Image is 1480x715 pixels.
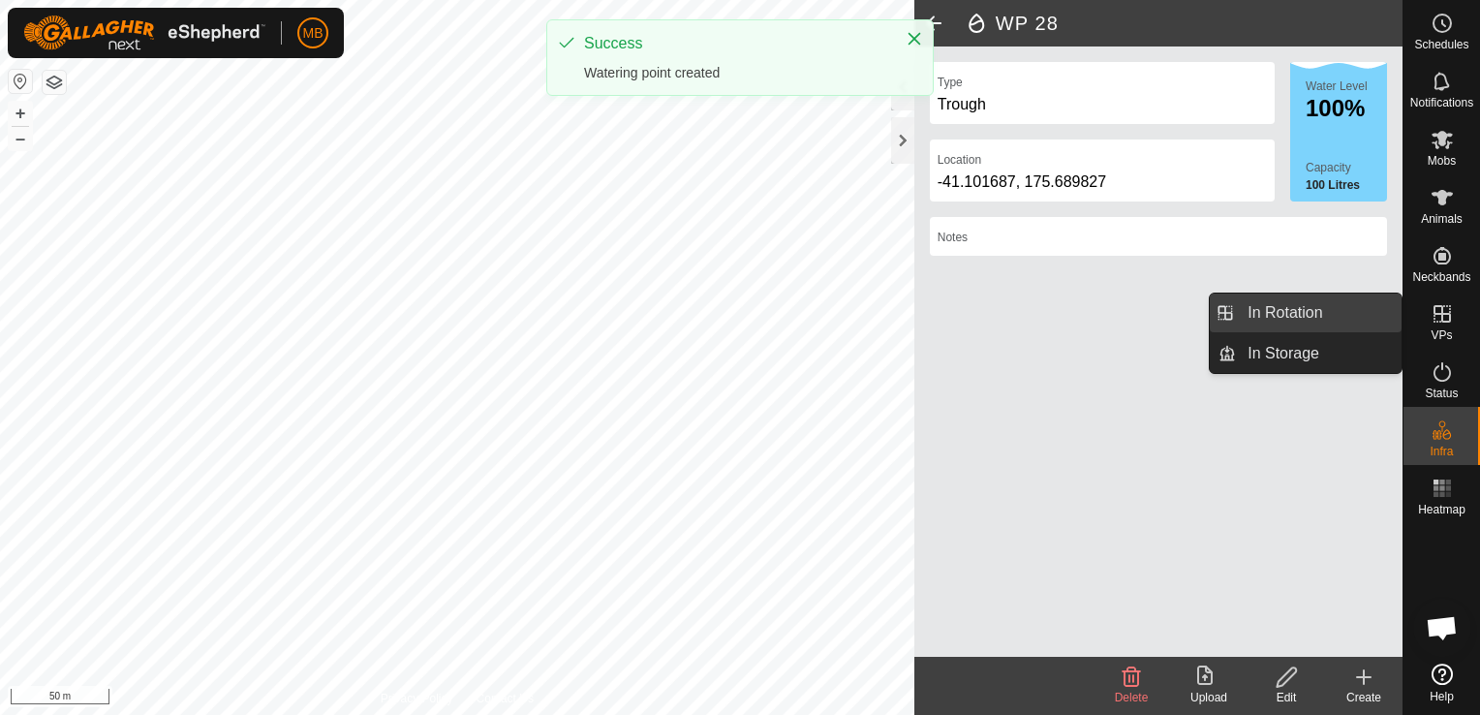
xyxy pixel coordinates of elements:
[901,25,928,52] button: Close
[1306,176,1387,194] label: 100 Litres
[1236,334,1402,373] a: In Storage
[1248,342,1319,365] span: In Storage
[303,23,324,44] span: MB
[1421,213,1463,225] span: Animals
[1403,656,1480,710] a: Help
[938,229,968,246] label: Notes
[584,32,886,55] div: Success
[1425,388,1458,399] span: Status
[1248,689,1325,706] div: Edit
[1410,97,1473,109] span: Notifications
[1414,39,1468,50] span: Schedules
[23,16,265,50] img: Gallagher Logo
[1430,446,1453,457] span: Infra
[938,93,1267,116] div: Trough
[1428,155,1456,167] span: Mobs
[938,151,981,169] label: Location
[9,70,32,93] button: Reset Map
[1210,294,1402,332] li: In Rotation
[1413,599,1471,657] a: Open chat
[965,12,1403,35] h2: WP 28
[584,63,886,83] div: Watering point created
[938,74,963,91] label: Type
[381,690,453,707] a: Privacy Policy
[938,171,1267,194] div: -41.101687, 175.689827
[477,690,534,707] a: Contact Us
[1418,504,1465,515] span: Heatmap
[1306,97,1387,120] div: 100%
[1210,334,1402,373] li: In Storage
[1431,329,1452,341] span: VPs
[9,127,32,150] button: –
[1412,271,1470,283] span: Neckbands
[1248,301,1322,325] span: In Rotation
[1306,79,1368,93] label: Water Level
[1306,159,1387,176] label: Capacity
[1325,689,1403,706] div: Create
[9,102,32,125] button: +
[1236,294,1402,332] a: In Rotation
[1115,691,1149,704] span: Delete
[1430,691,1454,702] span: Help
[43,71,66,94] button: Map Layers
[1170,689,1248,706] div: Upload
